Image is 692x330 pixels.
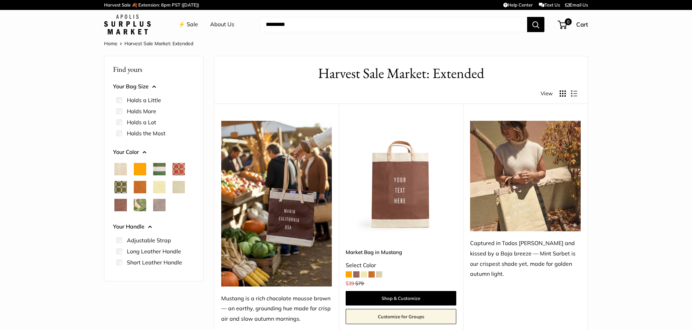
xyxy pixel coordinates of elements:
a: About Us [210,19,234,30]
a: Shop & Customize [346,291,456,305]
img: Mustang is a rich chocolate mousse brown — an earthy, grounding hue made for crisp air and slow a... [221,121,332,287]
button: Display products as grid [560,90,566,97]
button: Chenille Window Brick [172,163,185,175]
button: Palm Leaf [134,199,146,211]
img: Market Bag in Mustang [346,121,456,231]
span: Harvest Sale Market: Extended [124,40,193,47]
span: View [541,89,553,98]
div: Captured in Todos [PERSON_NAME] and kissed by a Baja breeze — Mint Sorbet is our crispest shade y... [470,238,581,280]
label: Holds More [127,107,156,115]
button: Your Color [113,147,195,157]
button: Cognac [134,181,146,193]
button: Natural [114,163,127,175]
button: Mint Sorbet [172,181,185,193]
a: 0 Cart [558,19,588,30]
h1: Harvest Sale Market: Extended [225,63,577,84]
a: Help Center [503,2,533,8]
span: Cart [576,21,588,28]
button: Court Green [153,163,166,175]
label: Holds a Little [127,96,161,104]
a: Market Bag in MustangMarket Bag in Mustang [346,121,456,231]
button: Your Handle [113,222,195,232]
button: Taupe [153,199,166,211]
a: Email Us [565,2,588,8]
img: Apolis: Surplus Market [104,14,151,35]
a: Market Bag in Mustang [346,248,456,256]
button: Display products as list [571,90,577,97]
button: Mustang [114,199,127,211]
a: ⚡️ Sale [178,19,198,30]
label: Adjustable Strap [127,236,171,244]
span: $39 [346,280,354,287]
img: Captured in Todos Santos and kissed by a Baja breeze — Mint Sorbet is our crispest shade yet, mad... [470,121,581,231]
nav: Breadcrumb [104,39,193,48]
div: Mustang is a rich chocolate mousse brown — an earthy, grounding hue made for crisp air and slow a... [221,293,332,324]
button: Orange [134,163,146,175]
button: Your Bag Size [113,81,195,92]
button: Chenille Window Sage [114,181,127,193]
span: 0 [565,18,572,25]
div: Select Color [346,260,456,271]
input: Search... [260,17,527,32]
label: Short Leather Handle [127,258,182,266]
label: Long Leather Handle [127,247,181,255]
label: Holds the Most [127,129,166,137]
button: Daisy [153,181,166,193]
span: $79 [355,280,364,287]
p: Find yours [113,62,195,76]
a: Home [104,40,118,47]
label: Holds a Lot [127,118,156,126]
a: Text Us [539,2,560,8]
button: Search [527,17,544,32]
a: Customize for Groups [346,309,456,324]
